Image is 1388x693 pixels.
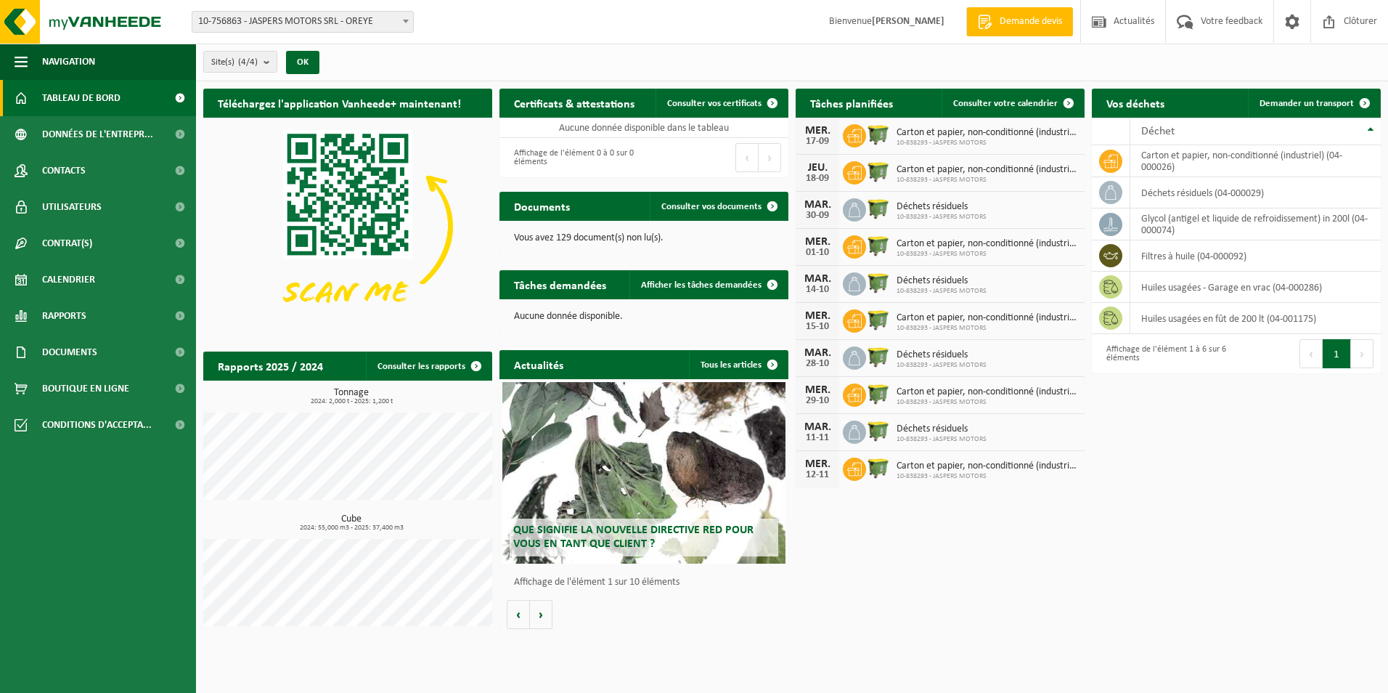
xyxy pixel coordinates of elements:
[1092,89,1179,117] h2: Vos déchets
[211,514,492,532] h3: Cube
[42,80,121,116] span: Tableau de bord
[641,280,762,290] span: Afficher les tâches demandées
[866,455,891,480] img: WB-1100-HPE-GN-50
[203,118,492,335] img: Download de VHEPlus App
[1130,240,1381,272] td: filtres à huile (04-000092)
[803,396,832,406] div: 29-10
[866,196,891,221] img: WB-1100-HPE-GN-50
[897,386,1077,398] span: Carton et papier, non-conditionné (industriel)
[897,361,987,370] span: 10-838293 - JASPERS MOTORS
[897,275,987,287] span: Déchets résiduels
[803,248,832,258] div: 01-10
[803,273,832,285] div: MAR.
[897,312,1077,324] span: Carton et papier, non-conditionné (industriel)
[499,350,578,378] h2: Actualités
[42,334,97,370] span: Documents
[192,12,413,32] span: 10-756863 - JASPERS MOTORS SRL - OREYE
[514,233,774,243] p: Vous avez 129 document(s) non lu(s).
[1130,208,1381,240] td: glycol (antigel et liquide de refroidissement) in 200l (04-000074)
[803,322,832,332] div: 15-10
[507,142,637,174] div: Affichage de l'élément 0 à 0 sur 0 éléments
[238,57,258,67] count: (4/4)
[507,600,530,629] button: Vorige
[803,174,832,184] div: 18-09
[211,398,492,405] span: 2024: 2,000 t - 2025: 1,200 t
[803,384,832,396] div: MER.
[796,89,907,117] h2: Tâches planifiées
[42,189,102,225] span: Utilisateurs
[966,7,1073,36] a: Demande devis
[366,352,491,381] a: Consulter les rapports
[629,270,787,299] a: Afficher les tâches demandées
[514,312,774,322] p: Aucune donnée disponible.
[1130,177,1381,208] td: déchets résiduels (04-000029)
[803,359,832,369] div: 28-10
[1248,89,1379,118] a: Demander un transport
[1141,126,1175,137] span: Déchet
[689,350,787,379] a: Tous les articles
[1099,338,1229,370] div: Affichage de l'élément 1 à 6 sur 6 éléments
[866,418,891,443] img: WB-1100-HPE-GN-50
[897,324,1077,333] span: 10-838293 - JASPERS MOTORS
[866,344,891,369] img: WB-1100-HPE-GN-50
[1323,339,1351,368] button: 1
[866,381,891,406] img: WB-1100-HPE-GN-50
[42,407,152,443] span: Conditions d'accepta...
[803,421,832,433] div: MAR.
[42,370,129,407] span: Boutique en ligne
[661,202,762,211] span: Consulter vos documents
[942,89,1083,118] a: Consulter votre calendrier
[897,238,1077,250] span: Carton et papier, non-conditionné (industriel)
[203,89,475,117] h2: Téléchargez l'application Vanheede+ maintenant!
[42,262,95,298] span: Calendrier
[803,162,832,174] div: JEU.
[866,159,891,184] img: WB-1100-HPE-GN-50
[650,192,787,221] a: Consulter vos documents
[203,352,338,380] h2: Rapports 2025 / 2024
[803,310,832,322] div: MER.
[866,307,891,332] img: WB-1100-HPE-GN-50
[897,472,1077,481] span: 10-838293 - JASPERS MOTORS
[42,44,95,80] span: Navigation
[897,127,1077,139] span: Carton et papier, non-conditionné (industriel)
[42,225,92,262] span: Contrat(s)
[1260,99,1354,108] span: Demander un transport
[211,524,492,532] span: 2024: 55,000 m3 - 2025: 37,400 m3
[1130,303,1381,334] td: huiles usagées en fût de 200 lt (04-001175)
[897,176,1077,185] span: 10-838293 - JASPERS MOTORS
[499,118,788,138] td: Aucune donnée disponible dans le tableau
[211,388,492,405] h3: Tonnage
[502,382,785,564] a: Que signifie la nouvelle directive RED pour vous en tant que client ?
[953,99,1058,108] span: Consulter votre calendrier
[42,298,86,334] span: Rapports
[514,577,781,588] p: Affichage de l'élément 1 sur 10 éléments
[803,285,832,295] div: 14-10
[759,143,781,172] button: Next
[42,116,153,153] span: Données de l'entrepr...
[803,236,832,248] div: MER.
[211,52,258,73] span: Site(s)
[499,192,584,220] h2: Documents
[866,122,891,147] img: WB-1100-HPE-GN-50
[803,137,832,147] div: 17-09
[996,15,1066,29] span: Demande devis
[866,270,891,295] img: WB-1100-HPE-GN-50
[897,423,987,435] span: Déchets résiduels
[897,213,987,222] span: 10-838293 - JASPERS MOTORS
[897,398,1077,407] span: 10-838293 - JASPERS MOTORS
[735,143,759,172] button: Previous
[897,287,987,296] span: 10-838293 - JASPERS MOTORS
[286,51,319,74] button: OK
[499,270,621,299] h2: Tâches demandées
[1130,272,1381,303] td: huiles usagées - Garage en vrac (04-000286)
[1130,145,1381,177] td: carton et papier, non-conditionné (industriel) (04-000026)
[656,89,787,118] a: Consulter vos certificats
[897,164,1077,176] span: Carton et papier, non-conditionné (industriel)
[897,250,1077,259] span: 10-838293 - JASPERS MOTORS
[897,435,987,444] span: 10-838293 - JASPERS MOTORS
[803,125,832,137] div: MER.
[803,211,832,221] div: 30-09
[803,199,832,211] div: MAR.
[803,433,832,443] div: 11-11
[1299,339,1323,368] button: Previous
